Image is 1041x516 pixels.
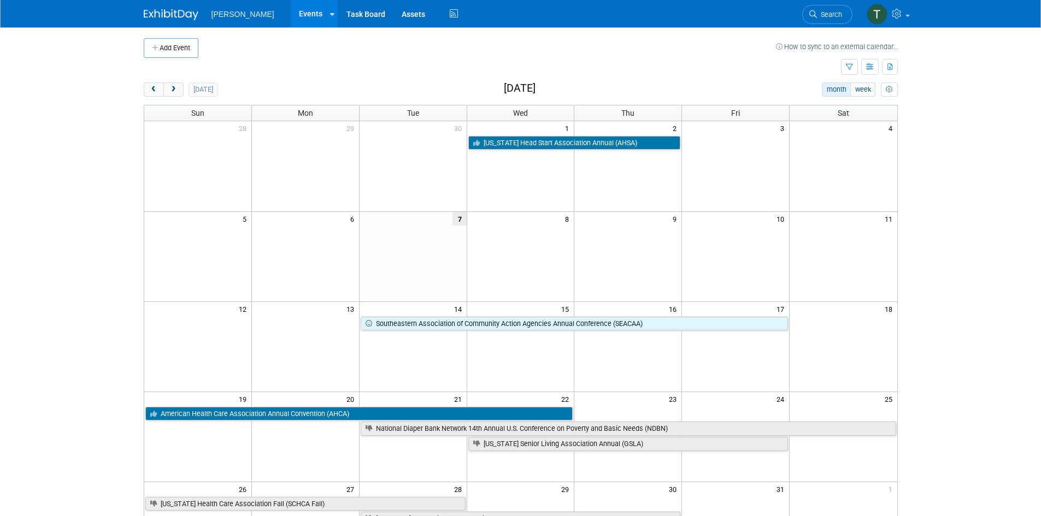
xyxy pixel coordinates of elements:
[453,302,467,316] span: 14
[802,5,852,24] a: Search
[881,82,897,97] button: myCustomButton
[191,109,204,117] span: Sun
[349,212,359,226] span: 6
[822,82,851,97] button: month
[564,121,574,135] span: 1
[238,482,251,496] span: 26
[672,212,681,226] span: 9
[887,482,897,496] span: 1
[513,109,528,117] span: Wed
[867,4,887,25] img: Traci Varon
[145,407,573,421] a: American Health Care Association Annual Convention (AHCA)
[453,392,467,406] span: 21
[144,38,198,58] button: Add Event
[560,302,574,316] span: 15
[238,302,251,316] span: 12
[144,9,198,20] img: ExhibitDay
[887,121,897,135] span: 4
[886,86,893,93] i: Personalize Calendar
[298,109,313,117] span: Mon
[668,392,681,406] span: 23
[144,82,164,97] button: prev
[345,392,359,406] span: 20
[564,212,574,226] span: 8
[672,121,681,135] span: 2
[776,43,898,51] a: How to sync to an external calendar...
[779,121,789,135] span: 3
[668,302,681,316] span: 16
[452,212,467,226] span: 7
[163,82,184,97] button: next
[775,482,789,496] span: 31
[884,392,897,406] span: 25
[145,497,466,511] a: [US_STATE] Health Care Association Fall (SCHCA Fall)
[407,109,419,117] span: Tue
[361,422,896,436] a: National Diaper Bank Network 14th Annual U.S. Conference on Poverty and Basic Needs (NDBN)
[560,392,574,406] span: 22
[884,212,897,226] span: 11
[621,109,634,117] span: Thu
[361,317,788,331] a: Southeastern Association of Community Action Agencies Annual Conference (SEACAA)
[242,212,251,226] span: 5
[850,82,875,97] button: week
[345,302,359,316] span: 13
[468,136,681,150] a: [US_STATE] Head Start Association Annual (AHSA)
[453,482,467,496] span: 28
[817,10,842,19] span: Search
[238,121,251,135] span: 28
[775,392,789,406] span: 24
[189,82,217,97] button: [DATE]
[884,302,897,316] span: 18
[560,482,574,496] span: 29
[775,302,789,316] span: 17
[453,121,467,135] span: 30
[238,392,251,406] span: 19
[731,109,740,117] span: Fri
[345,121,359,135] span: 29
[668,482,681,496] span: 30
[211,10,274,19] span: [PERSON_NAME]
[504,82,536,94] h2: [DATE]
[775,212,789,226] span: 10
[345,482,359,496] span: 27
[838,109,849,117] span: Sat
[468,437,789,451] a: [US_STATE] Senior Living Association Annual (GSLA)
